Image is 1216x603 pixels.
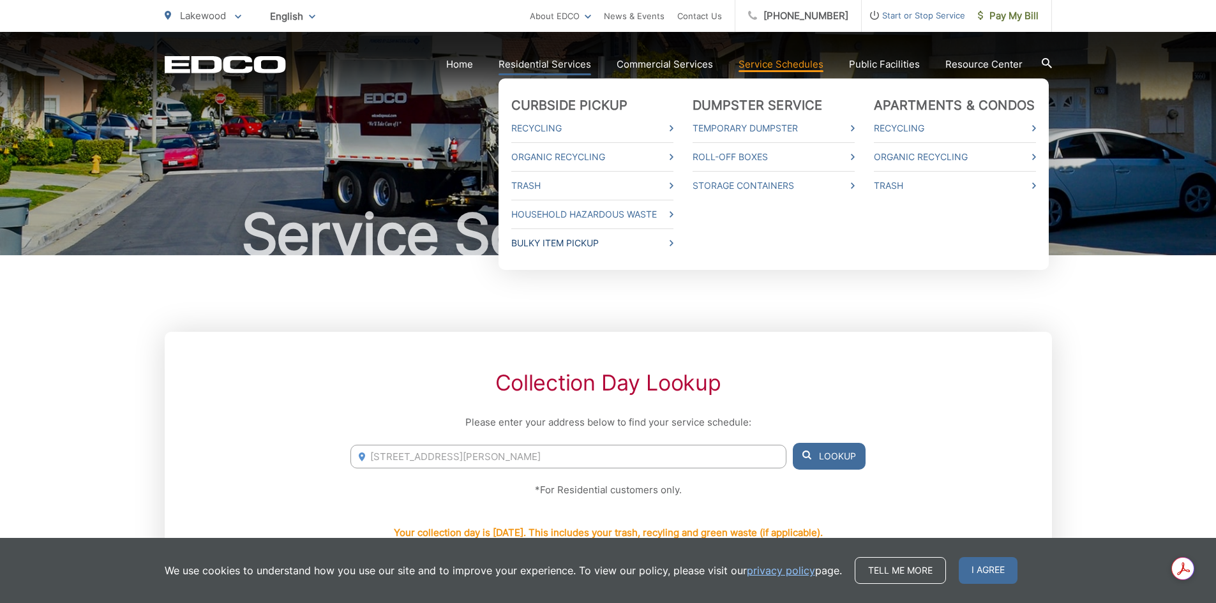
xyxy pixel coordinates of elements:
a: EDCD logo. Return to the homepage. [165,56,286,73]
a: Trash [511,178,673,193]
span: I agree [959,557,1017,584]
a: About EDCO [530,8,591,24]
a: Dumpster Service [693,98,823,113]
a: Contact Us [677,8,722,24]
a: Temporary Dumpster [693,121,855,136]
a: Bulky Item Pickup [511,235,673,251]
a: privacy policy [747,563,815,578]
a: Household Hazardous Waste [511,207,673,222]
a: Roll-Off Boxes [693,149,855,165]
a: Resource Center [945,57,1023,72]
a: Recycling [511,121,673,136]
p: *For Residential customers only. [350,482,865,498]
a: Curbside Pickup [511,98,628,113]
a: Residential Services [499,57,591,72]
a: News & Events [604,8,664,24]
a: Public Facilities [849,57,920,72]
a: Trash [874,178,1036,193]
a: Service Schedules [739,57,823,72]
span: Pay My Bill [978,8,1039,24]
input: Enter Address [350,445,786,468]
a: Organic Recycling [874,149,1036,165]
button: Lookup [793,443,866,470]
p: Your collection day is [DATE]. This includes your trash, recyling and green waste (if applicable). [394,525,823,540]
a: Storage Containers [693,178,855,193]
a: Home [446,57,473,72]
a: Apartments & Condos [874,98,1035,113]
span: Lakewood [180,10,226,22]
span: English [260,5,325,27]
a: Commercial Services [617,57,713,72]
p: We use cookies to understand how you use our site and to improve your experience. To view our pol... [165,563,842,578]
h2: Collection Day Lookup [350,370,865,396]
p: Please enter your address below to find your service schedule: [350,415,865,430]
a: Organic Recycling [511,149,673,165]
a: Recycling [874,121,1036,136]
h1: Service Schedules [165,203,1052,267]
a: Tell me more [855,557,946,584]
